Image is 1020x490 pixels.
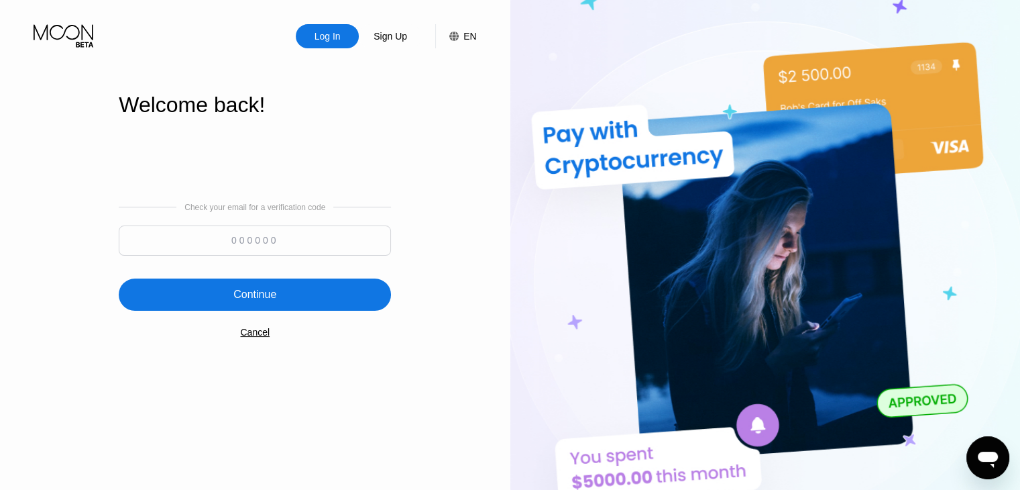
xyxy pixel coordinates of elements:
div: Log In [313,30,342,43]
iframe: Tombol untuk meluncurkan jendela pesan [966,436,1009,479]
input: 000000 [119,226,391,256]
div: Sign Up [359,24,422,48]
div: Cancel [240,327,270,338]
div: Log In [296,24,359,48]
div: Continue [233,288,276,301]
div: EN [435,24,476,48]
div: Welcome back! [119,93,391,117]
div: Sign Up [372,30,408,43]
div: EN [463,31,476,42]
div: Continue [119,279,391,311]
div: Check your email for a verification code [184,203,325,212]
